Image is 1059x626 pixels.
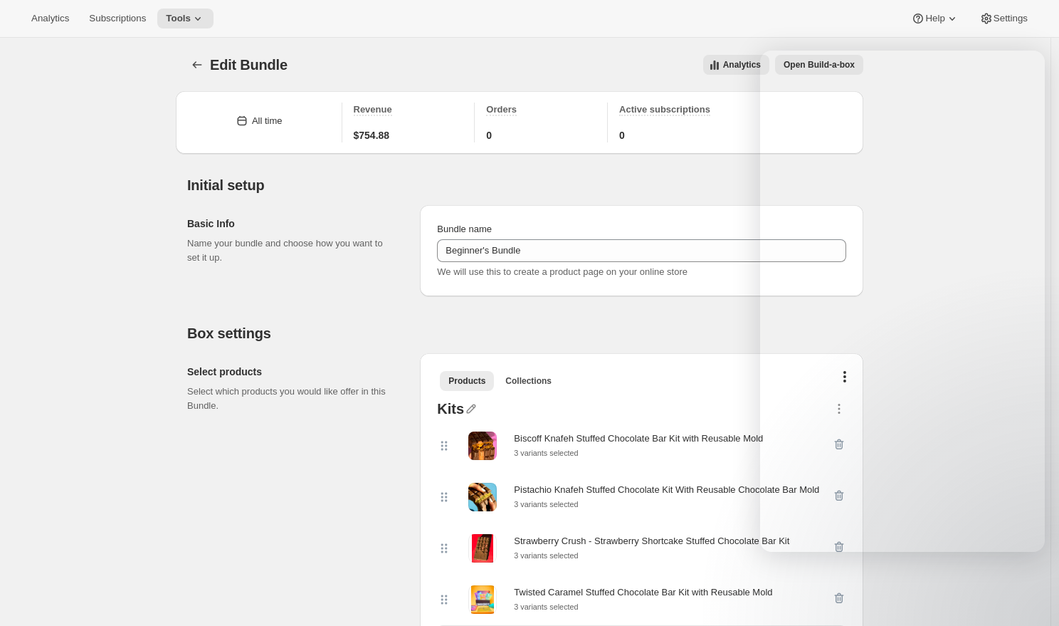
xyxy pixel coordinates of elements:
[619,104,710,115] span: Active subscriptions
[468,432,497,460] img: Biscoff Knafeh Stuffed Chocolate Bar Kit with Reusable Mold
[619,128,625,142] span: 0
[31,13,69,24] span: Analytics
[437,224,492,234] span: Bundle name
[486,104,517,115] span: Orders
[437,402,464,420] div: Kits
[354,104,392,115] span: Revenue
[187,325,863,342] h2: Box settings
[703,55,769,75] button: View all analytics related to this specific bundles, within certain timeframes
[187,236,397,265] p: Name your bundle and choose how you want to set it up.
[437,239,846,262] input: ie. Smoothie box
[252,114,283,128] div: All time
[89,13,146,24] span: Subscriptions
[514,500,578,508] small: 3 variants selected
[80,9,154,28] button: Subscriptions
[505,375,552,387] span: Collections
[514,534,789,548] div: Strawberry Crush - Strawberry Shortcake Stuffed Chocolate Bar Kit
[994,13,1028,24] span: Settings
[902,9,967,28] button: Help
[187,217,397,231] h2: Basic Info
[210,57,288,73] span: Edit Bundle
[514,551,578,560] small: 3 variants selected
[437,266,687,277] span: We will use this to create a product page on your online store
[514,449,578,457] small: 3 variants selected
[166,13,191,24] span: Tools
[514,602,578,611] small: 3 variants selected
[723,59,761,71] span: Analytics
[23,9,78,28] button: Analytics
[486,128,492,142] span: 0
[971,9,1036,28] button: Settings
[448,375,485,387] span: Products
[760,51,1045,552] iframe: Intercom live chat
[187,365,397,379] h2: Select products
[354,128,390,142] span: $754.88
[925,13,944,24] span: Help
[514,483,819,497] div: Pistachio Knafeh Stuffed Chocolate Kit With Reusable Chocolate Bar Mold
[187,55,207,75] button: Bundles
[514,585,772,600] div: Twisted Caramel Stuffed Chocolate Bar Kit with Reusable Mold
[1011,563,1045,598] iframe: Intercom live chat
[468,483,497,511] img: Pistachio Knafeh Stuffed Chocolate Kit With Reusable Chocolate Bar Mold
[187,385,397,413] p: Select which products you would like offer in this Bundle.
[514,432,763,446] div: Biscoff Knafeh Stuffed Chocolate Bar Kit with Reusable Mold
[187,177,863,194] h2: Initial setup
[157,9,214,28] button: Tools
